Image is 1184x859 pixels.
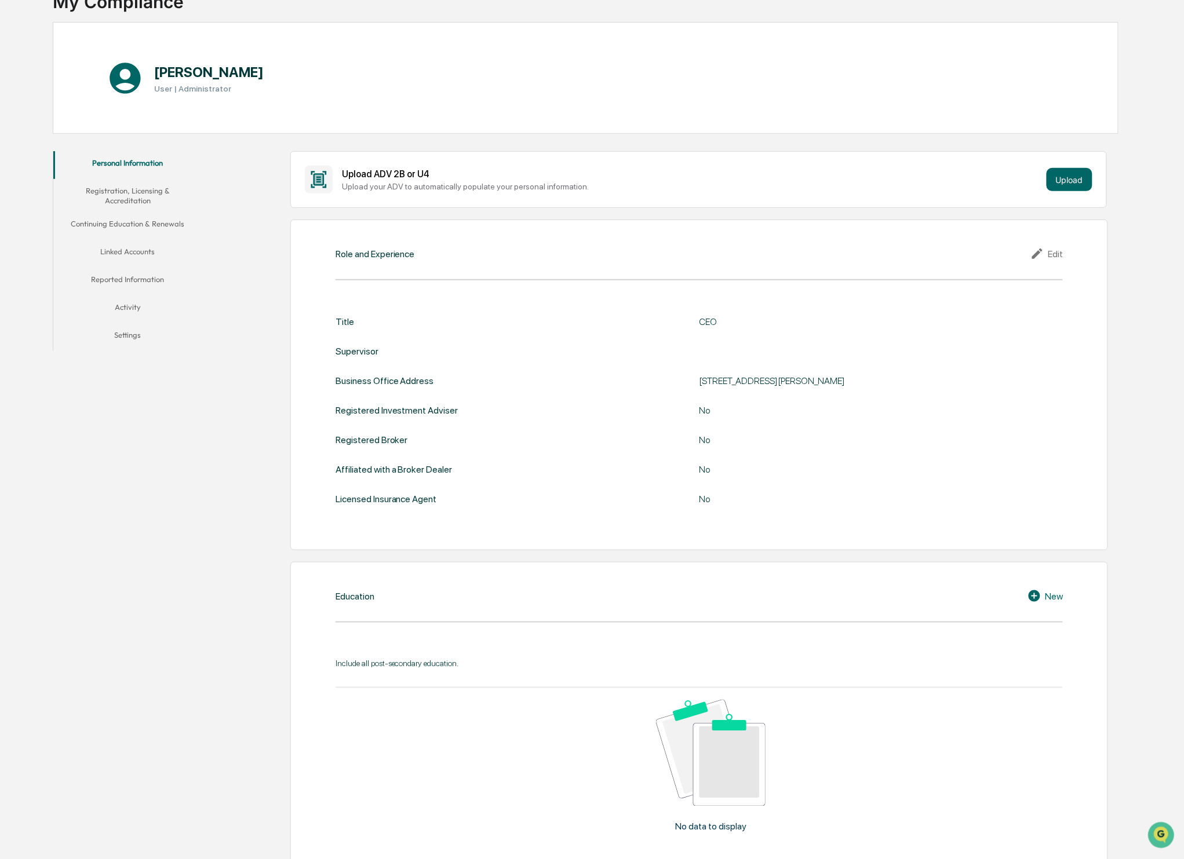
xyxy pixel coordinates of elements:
[53,240,202,268] button: Linked Accounts
[115,196,140,205] span: Pylon
[1028,589,1063,603] div: New
[84,147,93,156] div: 🗄️
[1030,247,1063,261] div: Edit
[342,182,1042,191] div: Upload your ADV to automatically populate your personal information.
[700,316,989,327] div: CEO
[700,464,989,475] div: No
[39,89,190,100] div: Start new chat
[53,151,202,351] div: secondary tabs example
[53,268,202,295] button: Reported Information
[336,248,415,259] div: Role and Experience
[7,163,78,184] a: 🔎Data Lookup
[7,141,79,162] a: 🖐️Preclearance
[12,147,21,156] div: 🖐️
[342,169,1042,180] div: Upload ADV 2B or U4
[336,434,408,445] div: Registered Broker
[79,141,148,162] a: 🗄️Attestations
[23,146,75,158] span: Preclearance
[700,405,989,416] div: No
[96,146,144,158] span: Attestations
[53,212,202,240] button: Continuing Education & Renewals
[700,434,989,445] div: No
[336,659,1063,668] div: Include all post-secondary education.
[336,591,374,602] div: Education
[53,323,202,351] button: Settings
[1147,821,1178,852] iframe: Open customer support
[336,464,453,475] div: Affiliated with a Broker Dealer
[656,700,765,806] img: No data
[82,196,140,205] a: Powered byPylon
[39,100,147,109] div: We're available if you need us!
[154,64,264,81] h1: [PERSON_NAME]
[336,375,434,386] div: Business Office Address
[197,92,211,106] button: Start new chat
[12,89,32,109] img: 1746055101610-c473b297-6a78-478c-a979-82029cc54cd1
[336,346,378,357] div: Supervisor
[1047,168,1092,191] button: Upload
[53,295,202,323] button: Activity
[53,151,202,179] button: Personal Information
[12,169,21,178] div: 🔎
[336,494,437,505] div: Licensed Insurance Agent
[700,494,989,505] div: No
[336,405,458,416] div: Registered Investment Adviser
[154,84,264,93] h3: User | Administrator
[12,24,211,43] p: How can we help?
[53,179,202,212] button: Registration, Licensing & Accreditation
[700,375,989,386] div: [STREET_ADDRESS][PERSON_NAME]
[675,821,746,832] p: No data to display
[23,168,73,180] span: Data Lookup
[336,316,354,327] div: Title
